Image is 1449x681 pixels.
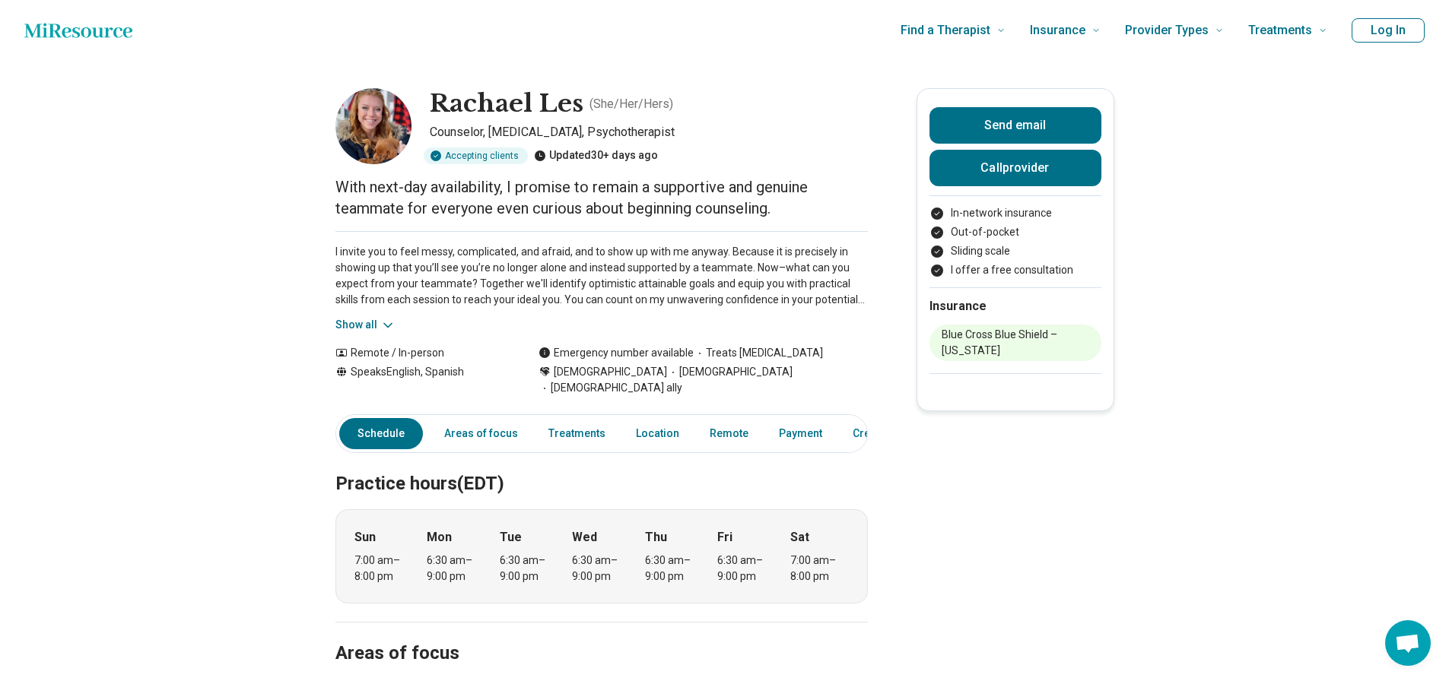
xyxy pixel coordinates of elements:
strong: Mon [427,528,452,546]
a: Remote [701,418,758,449]
div: Emergency number available [539,345,694,361]
img: Rachael Les, Counselor [335,88,412,164]
h1: Rachael Les [430,88,583,120]
a: Treatments [539,418,615,449]
a: Home page [24,15,132,46]
strong: Wed [572,528,597,546]
span: [DEMOGRAPHIC_DATA] [667,364,793,380]
p: ( She/Her/Hers ) [589,95,673,113]
button: Log In [1352,18,1425,43]
h2: Areas of focus [335,604,868,667]
span: [DEMOGRAPHIC_DATA] ally [539,380,682,396]
div: Accepting clients [424,147,528,164]
div: Speaks English, Spanish [335,364,508,396]
span: [DEMOGRAPHIC_DATA] [554,364,667,380]
button: Show all [335,317,396,333]
ul: Payment options [929,205,1101,278]
span: Treatments [1248,20,1312,41]
p: With next-day availability, I promise to remain a supportive and genuine teammate for everyone ev... [335,176,868,219]
li: Sliding scale [929,243,1101,259]
strong: Thu [645,528,667,546]
div: When does the program meet? [335,509,868,603]
a: Location [627,418,688,449]
li: In-network insurance [929,205,1101,221]
div: 6:30 am – 9:00 pm [572,553,631,584]
p: Counselor, [MEDICAL_DATA], Psychotherapist [430,123,868,141]
strong: Tue [500,528,522,546]
div: 7:00 am – 8:00 pm [790,553,849,584]
button: Send email [929,107,1101,144]
button: Callprovider [929,150,1101,186]
strong: Sat [790,528,809,546]
li: Out-of-pocket [929,224,1101,240]
span: Treats [MEDICAL_DATA] [694,345,823,361]
div: Updated 30+ days ago [534,147,658,164]
strong: Fri [717,528,732,546]
a: Areas of focus [435,418,527,449]
p: I invite you to feel messy, complicated, and afraid, and to show up with me anyway. Because it is... [335,244,868,308]
span: Provider Types [1125,20,1209,41]
div: 6:30 am – 9:00 pm [645,553,704,584]
div: 6:30 am – 9:00 pm [427,553,485,584]
li: I offer a free consultation [929,262,1101,278]
div: Open chat [1385,620,1431,666]
div: 6:30 am – 9:00 pm [717,553,776,584]
a: Payment [770,418,831,449]
div: 7:00 am – 8:00 pm [354,553,413,584]
span: Insurance [1030,20,1085,41]
h2: Practice hours (EDT) [335,435,868,497]
strong: Sun [354,528,376,546]
div: Remote / In-person [335,345,508,361]
div: 6:30 am – 9:00 pm [500,553,558,584]
a: Credentials [844,418,929,449]
li: Blue Cross Blue Shield – [US_STATE] [929,325,1101,361]
a: Schedule [339,418,423,449]
h2: Insurance [929,297,1101,315]
span: Find a Therapist [901,20,990,41]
